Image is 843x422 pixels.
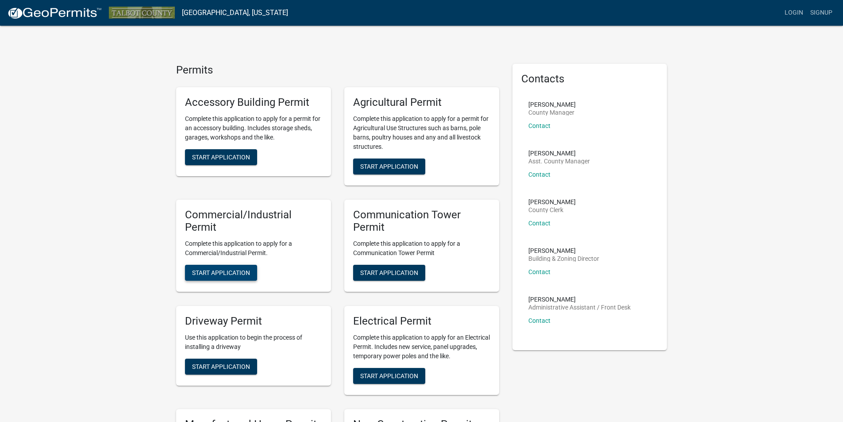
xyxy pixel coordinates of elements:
p: [PERSON_NAME] [528,101,576,108]
span: Start Application [360,163,418,170]
button: Start Application [185,149,257,165]
h5: Electrical Permit [353,315,490,328]
span: Start Application [192,153,250,160]
p: [PERSON_NAME] [528,199,576,205]
a: Login [781,4,807,21]
h5: Contacts [521,73,658,85]
p: County Manager [528,109,576,116]
a: Contact [528,220,550,227]
a: Contact [528,122,550,129]
p: [PERSON_NAME] [528,296,631,302]
h5: Commercial/Industrial Permit [185,209,322,234]
button: Start Application [353,265,425,281]
p: [PERSON_NAME] [528,150,590,156]
h5: Agricultural Permit [353,96,490,109]
a: [GEOGRAPHIC_DATA], [US_STATE] [182,5,288,20]
p: Complete this application to apply for a permit for Agricultural Use Structures such as barns, po... [353,114,490,151]
p: County Clerk [528,207,576,213]
span: Start Application [192,363,250,370]
a: Contact [528,171,550,178]
a: Contact [528,268,550,275]
a: Contact [528,317,550,324]
h4: Permits [176,64,499,77]
img: Talbot County, Georgia [109,7,175,19]
p: Building & Zoning Director [528,256,599,262]
button: Start Application [353,368,425,384]
button: Start Application [185,359,257,375]
p: Complete this application to apply for a Communication Tower Permit [353,239,490,258]
a: Signup [807,4,836,21]
p: Complete this application to apply for an Electrical Permit. Includes new service, panel upgrades... [353,333,490,361]
p: Administrative Assistant / Front Desk [528,304,631,310]
button: Start Application [185,265,257,281]
h5: Driveway Permit [185,315,322,328]
p: Complete this application to apply for a Commercial/Industrial Permit. [185,239,322,258]
p: Use this application to begin the process of installing a driveway [185,333,322,352]
span: Start Application [192,269,250,276]
p: [PERSON_NAME] [528,248,599,254]
span: Start Application [360,269,418,276]
h5: Communication Tower Permit [353,209,490,234]
p: Asst. County Manager [528,158,590,164]
h5: Accessory Building Permit [185,96,322,109]
span: Start Application [360,372,418,379]
button: Start Application [353,159,425,174]
p: Complete this application to apply for a permit for an accessory building. Includes storage sheds... [185,114,322,142]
